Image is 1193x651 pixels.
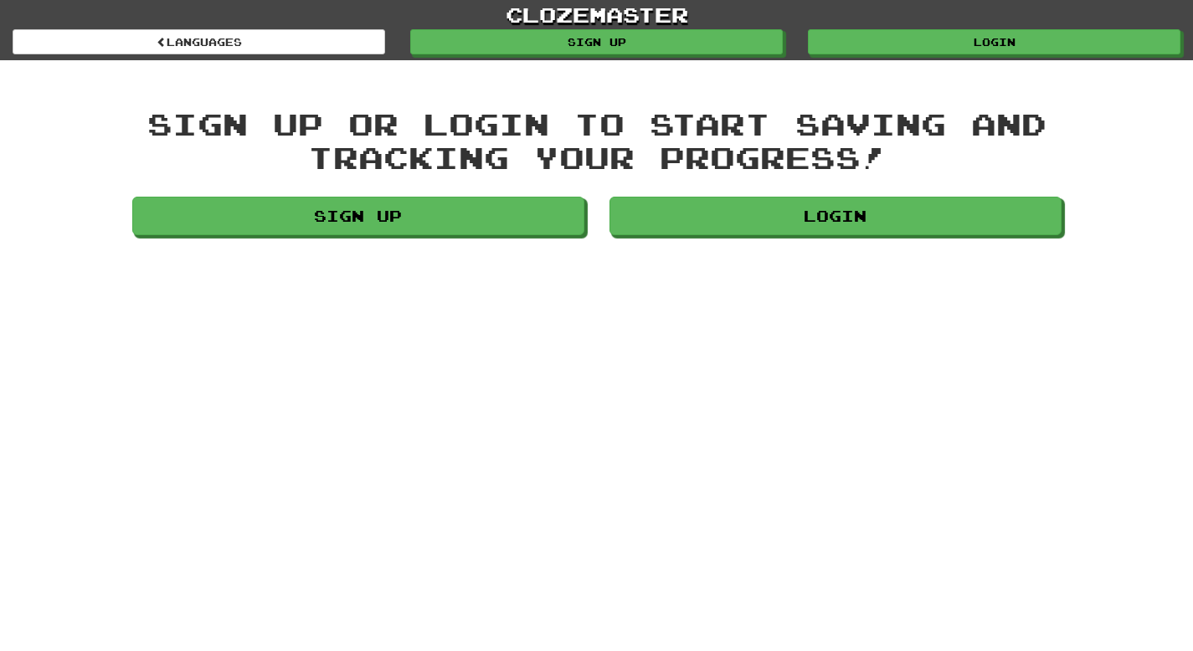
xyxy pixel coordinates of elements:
[132,197,584,235] a: Sign up
[132,107,1062,173] div: Sign up or login to start saving and tracking your progress!
[609,197,1062,235] a: Login
[13,29,385,54] a: Languages
[410,29,783,54] a: Sign up
[808,29,1180,54] a: Login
